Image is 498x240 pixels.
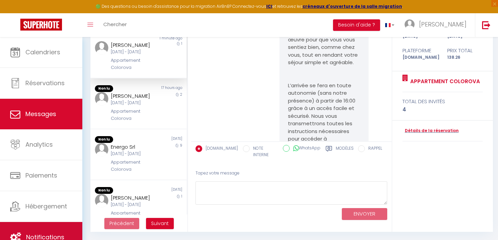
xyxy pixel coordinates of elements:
[399,13,475,37] a: ... [PERSON_NAME]
[195,165,387,182] div: Tapez votre message
[419,20,466,29] span: [PERSON_NAME]
[266,3,272,9] a: ICI
[25,202,67,210] span: Hébergement
[25,48,60,56] span: Calendriers
[111,210,158,224] div: Appartement Colorova
[95,187,113,194] span: Non lu
[398,54,443,61] div: [DOMAIN_NAME]
[443,54,487,61] div: 138.26
[95,41,108,55] img: ...
[25,140,53,149] span: Analytics
[408,77,480,86] a: Appartement Colorova
[111,159,158,173] div: Appartement Colorova
[443,47,487,55] div: Prix total
[146,218,174,229] button: Next
[95,85,113,92] span: Non lu
[25,171,57,180] span: Paiements
[5,3,26,23] button: Ouvrir le widget de chat LiveChat
[181,41,182,46] span: 1
[469,209,493,235] iframe: Chat
[180,92,182,97] span: 2
[290,145,320,152] label: WhatsApp
[111,41,158,49] div: [PERSON_NAME]
[95,92,108,106] img: ...
[139,187,187,194] div: [DATE]
[95,194,108,207] img: ...
[342,208,387,220] button: ENVOYER
[95,143,108,156] img: ...
[151,220,169,227] span: Suivant
[365,145,382,153] label: RAPPEL
[103,21,127,28] span: Chercher
[111,100,158,106] div: [DATE] - [DATE]
[202,145,238,153] label: [DOMAIN_NAME]
[482,21,491,29] img: logout
[398,47,443,55] div: Plateforme
[250,145,278,158] label: NOTE INTERNE
[25,110,56,118] span: Messages
[402,128,459,134] a: Détails de la réservation
[25,79,65,87] span: Réservations
[180,143,182,148] span: 9
[111,202,158,208] div: [DATE] - [DATE]
[288,82,360,181] p: L’arrivée se fera en toute autonomie (sans notre présence) à partir de 16:00 grâce à un accès fac...
[139,85,187,92] div: 17 hours ago
[402,97,483,106] div: total des invités
[111,108,158,122] div: Appartement Colorova
[20,19,62,31] img: Super Booking
[104,218,139,229] button: Previous
[139,136,187,143] div: [DATE]
[109,220,134,227] span: Précédent
[95,136,113,143] span: Non lu
[303,3,402,9] a: créneaux d'ouverture de la salle migration
[111,194,158,202] div: [PERSON_NAME]
[288,28,360,67] p: Nous mettons tout en œuvre pour que vous vous sentiez bien, comme chez vous, tout en rendant votr...
[333,19,380,31] button: Besoin d'aide ?
[111,92,158,100] div: [PERSON_NAME]
[336,145,354,159] label: Modèles
[111,57,158,71] div: Appartement Colorova
[139,36,187,41] div: 1 minute ago
[404,19,415,30] img: ...
[111,49,158,55] div: [DATE] - [DATE]
[111,143,158,151] div: Energo Srl
[402,106,483,114] div: 4
[98,13,132,37] a: Chercher
[181,194,182,199] span: 1
[111,151,158,157] div: [DATE] - [DATE]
